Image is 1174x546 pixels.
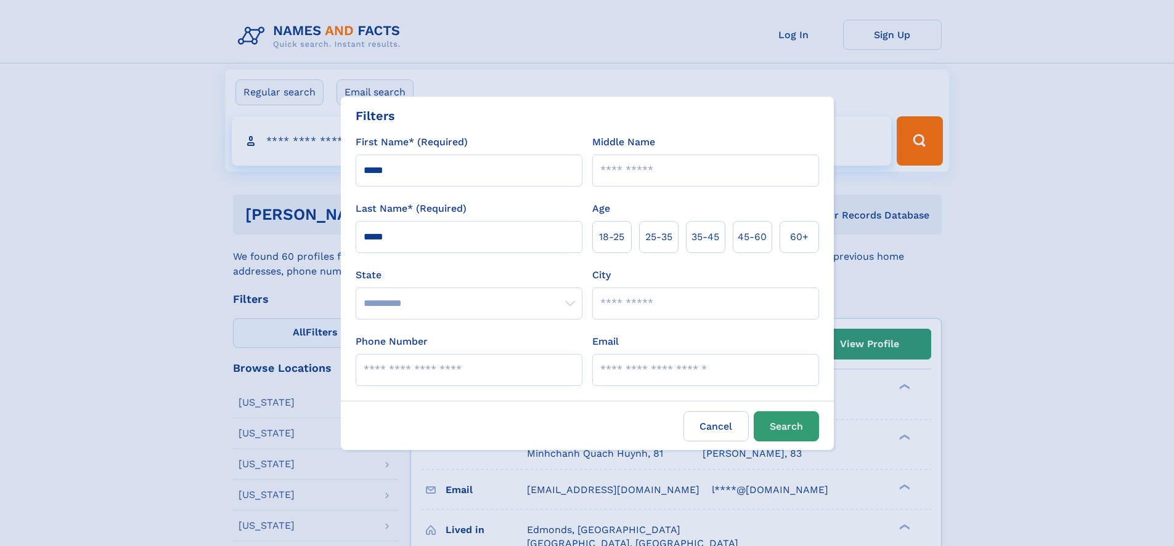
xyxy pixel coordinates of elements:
button: Search [754,411,819,441]
span: 35‑45 [691,230,719,244]
label: Last Name* (Required) [356,201,467,216]
label: Age [592,201,610,216]
span: 45‑60 [738,230,767,244]
label: Cancel [683,411,749,441]
label: Middle Name [592,135,655,150]
label: State [356,268,582,283]
label: First Name* (Required) [356,135,468,150]
label: Phone Number [356,334,428,349]
div: Filters [356,106,395,125]
span: 25‑35 [645,230,672,244]
label: Email [592,334,619,349]
span: 18‑25 [599,230,624,244]
label: City [592,268,611,283]
span: 60+ [790,230,809,244]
